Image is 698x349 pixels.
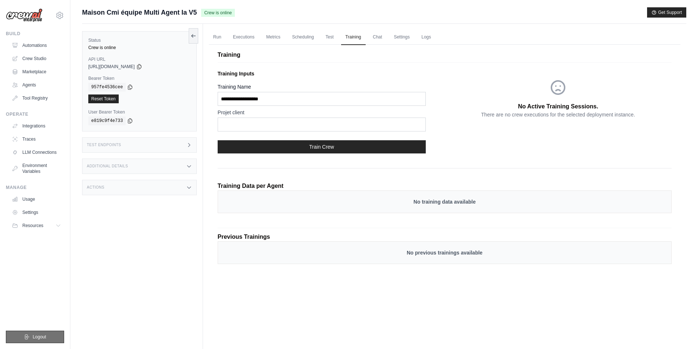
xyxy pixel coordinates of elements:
span: Resources [22,223,43,229]
label: Status [88,37,191,43]
a: Run [209,30,226,45]
h3: Actions [87,185,104,190]
a: Logs [417,30,435,45]
a: Chat [369,30,387,45]
div: Build [6,31,64,37]
div: Manage [6,185,64,190]
p: No previous trainings available [225,249,664,256]
a: Executions [229,30,259,45]
a: Metrics [262,30,285,45]
span: Logout [33,334,46,340]
a: Marketplace [9,66,64,78]
iframe: Chat Widget [661,314,698,349]
p: Training [218,51,672,59]
code: e819c9f4e733 [88,116,126,125]
p: There are no crew executions for the selected deployment instance. [481,111,635,118]
a: Reset Token [88,94,119,103]
code: 957fe4536cee [88,83,126,92]
a: Traces [9,133,64,145]
p: No Active Training Sessions. [518,102,598,111]
p: Training Inputs [218,70,445,77]
label: Projet client [218,109,426,116]
div: Widget de chat [661,314,698,349]
span: Crew is online [201,9,234,17]
a: Settings [9,207,64,218]
h3: Test Endpoints [87,143,121,147]
a: Integrations [9,120,64,132]
a: Usage [9,193,64,205]
img: Logo [6,8,43,22]
span: [URL][DOMAIN_NAME] [88,64,135,70]
p: Previous Trainings [218,233,672,241]
button: Logout [6,331,64,343]
p: Training Data per Agent [218,182,284,190]
button: Get Support [647,7,686,18]
a: Tool Registry [9,92,64,104]
span: Maison Cmi équipe Multi Agent Ia V5 [82,7,197,18]
label: User Bearer Token [88,109,191,115]
a: Crew Studio [9,53,64,64]
a: Environment Variables [9,160,64,177]
a: Automations [9,40,64,51]
label: API URL [88,56,191,62]
button: Resources [9,220,64,231]
button: Train Crew [218,140,426,153]
a: LLM Connections [9,146,64,158]
a: Agents [9,79,64,91]
a: Settings [389,30,414,45]
a: Scheduling [288,30,318,45]
a: Test [321,30,338,45]
div: Operate [6,111,64,117]
h3: Additional Details [87,164,128,168]
div: Crew is online [88,45,191,51]
p: No training data available [225,198,664,205]
label: Training Name [218,83,426,90]
label: Bearer Token [88,75,191,81]
a: Training [341,30,366,45]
